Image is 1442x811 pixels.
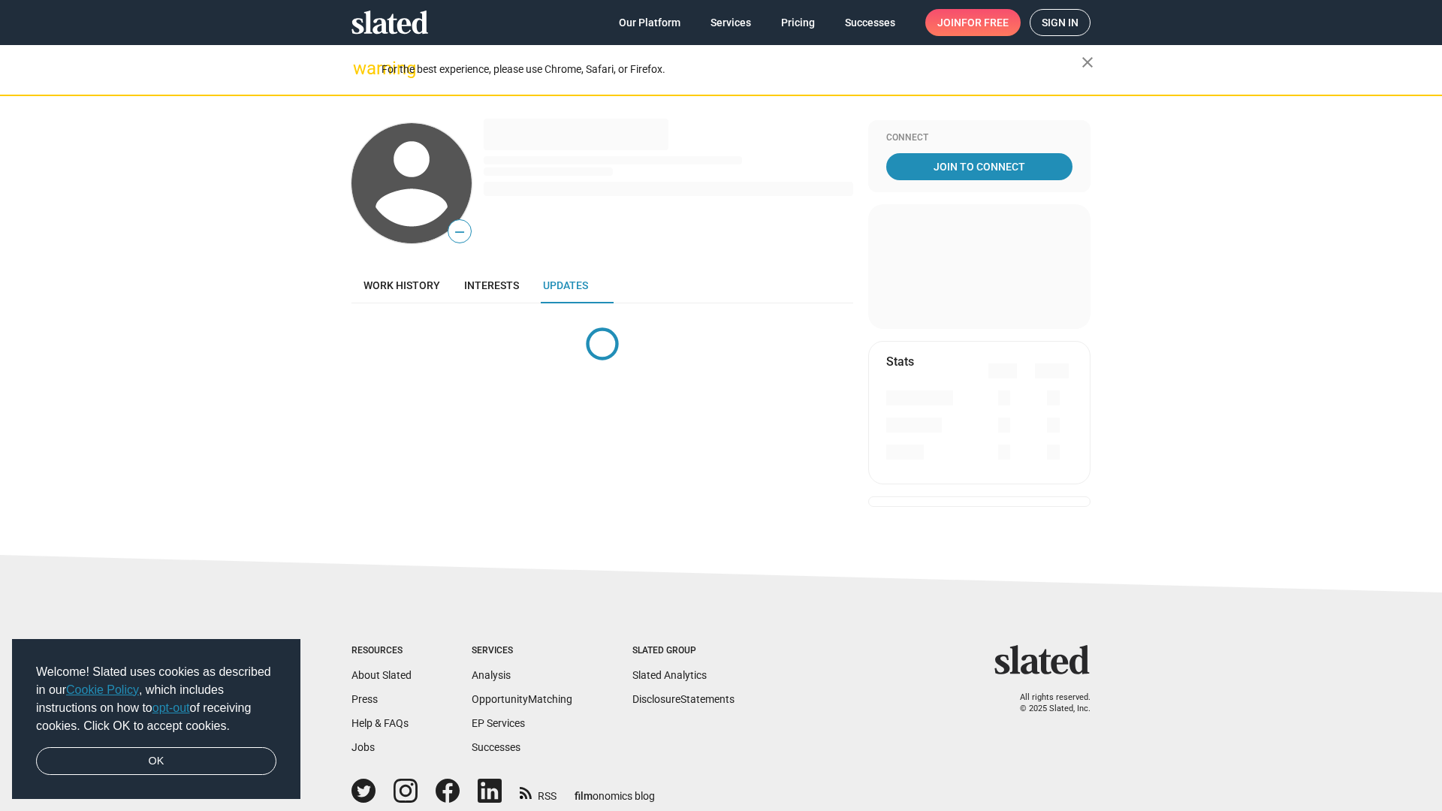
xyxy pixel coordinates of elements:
a: About Slated [351,669,412,681]
span: Sign in [1042,10,1078,35]
a: Joinfor free [925,9,1021,36]
div: Services [472,645,572,657]
div: Connect [886,132,1072,144]
span: Our Platform [619,9,680,36]
span: Pricing [781,9,815,36]
span: — [448,222,471,242]
span: for free [961,9,1009,36]
p: All rights reserved. © 2025 Slated, Inc. [1004,692,1091,714]
span: Work history [364,279,440,291]
a: Interests [452,267,531,303]
mat-card-title: Stats [886,354,914,369]
div: For the best experience, please use Chrome, Safari, or Firefox. [382,59,1081,80]
a: Work history [351,267,452,303]
a: Updates [531,267,600,303]
a: Jobs [351,741,375,753]
a: filmonomics blog [575,777,655,803]
span: Interests [464,279,519,291]
a: Services [698,9,763,36]
span: Welcome! Slated uses cookies as described in our , which includes instructions on how to of recei... [36,663,276,735]
a: DisclosureStatements [632,693,735,705]
div: Slated Group [632,645,735,657]
a: opt-out [152,701,190,714]
a: EP Services [472,717,525,729]
a: Pricing [769,9,827,36]
a: RSS [520,780,557,803]
span: Join To Connect [889,153,1069,180]
a: Slated Analytics [632,669,707,681]
a: Cookie Policy [66,683,139,696]
a: Successes [833,9,907,36]
a: Press [351,693,378,705]
a: OpportunityMatching [472,693,572,705]
div: Resources [351,645,412,657]
span: Services [710,9,751,36]
span: Join [937,9,1009,36]
span: Updates [543,279,588,291]
a: Help & FAQs [351,717,409,729]
a: dismiss cookie message [36,747,276,776]
a: Our Platform [607,9,692,36]
a: Successes [472,741,520,753]
span: Successes [845,9,895,36]
span: film [575,790,593,802]
div: cookieconsent [12,639,300,800]
a: Sign in [1030,9,1091,36]
a: Join To Connect [886,153,1072,180]
mat-icon: close [1078,53,1097,71]
mat-icon: warning [353,59,371,77]
a: Analysis [472,669,511,681]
